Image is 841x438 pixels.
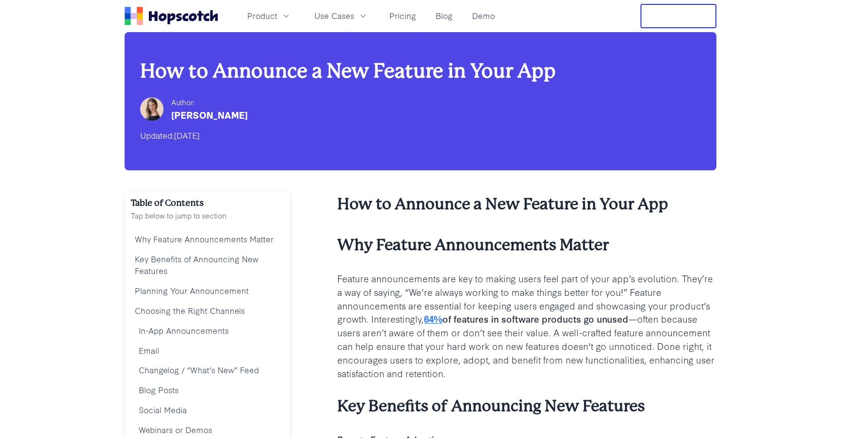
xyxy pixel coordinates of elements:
[174,129,200,141] time: [DATE]
[424,312,442,325] a: 64%
[131,321,284,341] a: In-App Announcements
[131,210,284,221] p: Tap below to jump to section
[131,249,284,281] a: Key Benefits of Announcing New Features
[247,10,277,22] span: Product
[140,59,701,83] h1: How to Announce a New Feature in Your App
[140,97,164,121] img: Hailey Friedman
[131,360,284,380] a: Changelog / “What’s New” Feed
[640,4,716,28] button: Free Trial
[131,196,284,210] h2: Table of Contents
[140,128,701,143] div: Updated:
[314,10,354,22] span: Use Cases
[131,229,284,249] a: Why Feature Announcements Matter
[131,341,284,361] a: Email
[309,8,374,24] button: Use Cases
[125,7,218,25] a: Home
[468,8,499,24] a: Demo
[432,8,457,24] a: Blog
[442,312,628,325] b: of features in software products go unused
[131,281,284,301] a: Planning Your Announcement
[337,272,716,380] p: Feature announcements are key to making users feel part of your app’s evolution. They’re a way of...
[337,235,716,256] h3: Why Feature Announcements Matter
[337,194,716,215] h2: How to Announce a New Feature in Your App
[171,96,248,108] div: Author:
[131,301,284,321] a: Choosing the Right Channels
[241,8,297,24] button: Product
[337,396,716,417] h3: Key Benefits of Announcing New Features
[131,400,284,420] a: Social Media
[171,108,248,122] div: [PERSON_NAME]
[131,380,284,400] a: Blog Posts
[385,8,420,24] a: Pricing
